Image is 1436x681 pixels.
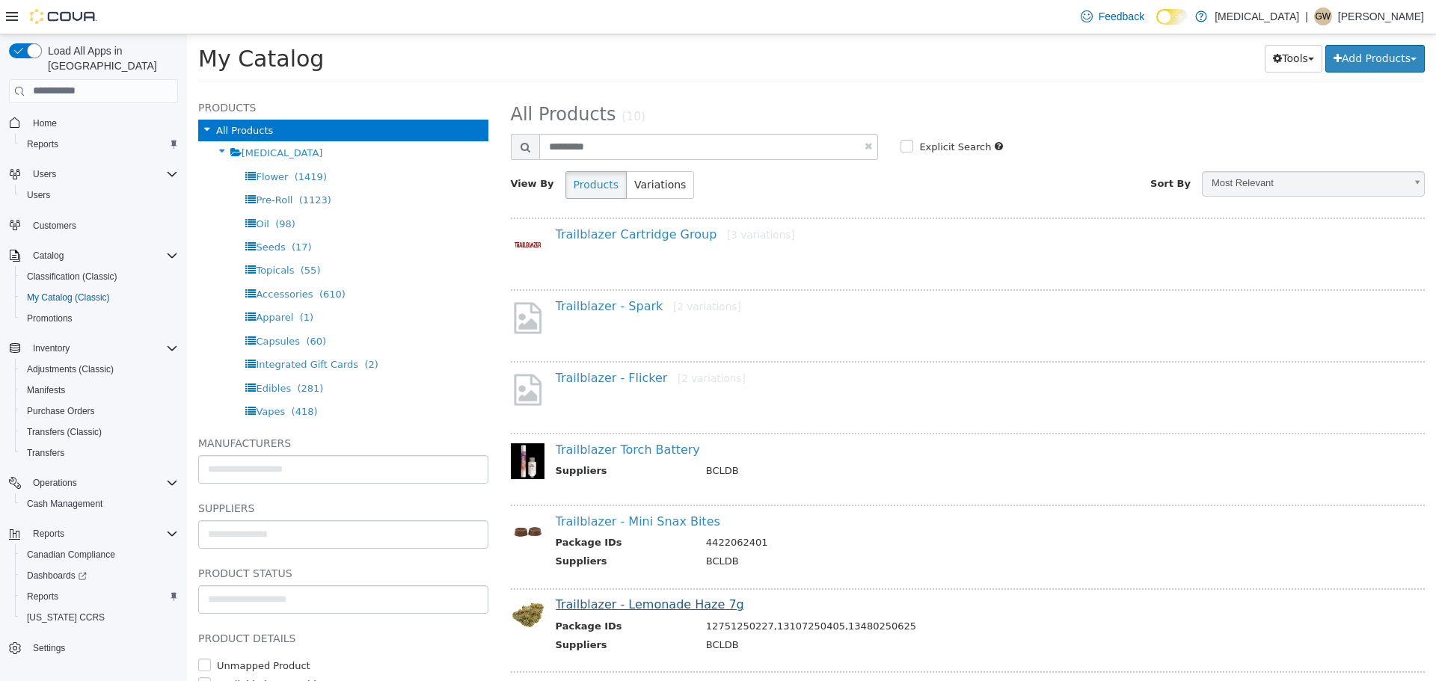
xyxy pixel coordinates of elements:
td: 4422062401 [508,501,1205,520]
label: Explicit Search [728,105,804,120]
span: Customers [27,216,178,235]
span: Topicals [69,230,107,241]
th: Package IDs [369,585,508,603]
a: Trailblazer - Lemonade Haze 7g [369,563,557,577]
img: 150 [324,409,358,445]
div: Georgie Williams [1314,7,1332,25]
button: Reports [15,586,184,607]
button: [US_STATE] CCRS [15,607,184,628]
a: Adjustments (Classic) [21,360,120,378]
button: Operations [27,474,83,492]
span: Reports [21,135,178,153]
span: Cash Management [21,495,178,513]
span: Purchase Orders [27,405,95,417]
span: Seeds [69,207,98,218]
span: Operations [27,474,178,492]
span: Manifests [21,381,178,399]
span: Classification (Classic) [21,268,178,286]
span: My Catalog (Classic) [21,289,178,306]
span: Canadian Compliance [27,549,115,561]
input: Dark Mode [1156,9,1188,25]
a: Manifests [21,381,71,399]
button: Transfers [15,443,184,463]
span: (55) [114,230,134,241]
button: Purchase Orders [15,401,184,422]
h5: Products [11,64,301,82]
td: 12751250227,13107250405,13480250625 [508,585,1205,603]
th: Suppliers [369,429,508,448]
a: Cash Management [21,495,108,513]
h5: Suppliers [11,465,301,483]
button: Classification (Classic) [15,266,184,287]
span: Reports [21,588,178,605]
img: 150 [324,194,358,227]
span: Oil [69,184,82,195]
span: All Products [29,90,86,102]
span: [MEDICAL_DATA] [55,113,136,124]
span: Transfers (Classic) [21,423,178,441]
span: (1) [113,277,126,289]
button: Inventory [27,339,76,357]
span: Transfers [21,444,178,462]
span: Dashboards [21,567,178,585]
span: Accessories [69,254,126,265]
a: Trailblazer - Spark[2 variations] [369,265,554,279]
span: (1123) [112,160,144,171]
img: 150 [324,564,358,596]
a: Purchase Orders [21,402,101,420]
button: Canadian Compliance [15,544,184,565]
a: Settings [27,639,71,657]
small: [2 variations] [486,266,554,278]
button: Users [3,164,184,185]
span: Settings [27,638,178,657]
span: Load All Apps in [GEOGRAPHIC_DATA] [42,43,178,73]
a: Trailblazer Cartridge Group[3 variations] [369,193,608,207]
span: Apparel [69,277,106,289]
button: Cash Management [15,493,184,514]
span: Reports [27,591,58,603]
td: BCLDB [508,603,1205,622]
button: Operations [3,472,184,493]
th: Package IDs [369,501,508,520]
span: Canadian Compliance [21,546,178,564]
a: Promotions [21,309,79,327]
button: Home [3,112,184,134]
button: Transfers (Classic) [15,422,184,443]
span: Vapes [69,372,98,383]
h5: Product Status [11,530,301,548]
h5: Product Details [11,595,301,613]
span: Sort By [963,144,1004,155]
span: Cash Management [27,498,102,510]
a: Canadian Compliance [21,546,121,564]
small: (10) [435,76,458,89]
span: Inventory [33,342,70,354]
a: Transfers (Classic) [21,423,108,441]
span: Inventory [27,339,178,357]
h5: Manufacturers [11,400,301,418]
a: Classification (Classic) [21,268,123,286]
span: (610) [132,254,159,265]
span: Edibles [69,348,104,360]
span: Purchase Orders [21,402,178,420]
span: (17) [105,207,125,218]
span: Washington CCRS [21,608,178,626]
span: Pre-Roll [69,160,105,171]
span: (98) [88,184,108,195]
td: BCLDB [508,429,1205,448]
a: Trailblazer - Flicker[2 variations] [369,336,559,351]
span: (418) [105,372,131,383]
a: Dashboards [15,565,184,586]
span: Promotions [21,309,178,327]
span: (1419) [108,137,140,148]
span: Catalog [33,250,64,262]
span: Home [27,114,178,132]
th: Suppliers [369,520,508,538]
button: Users [27,165,62,183]
a: Trailblazer - Mini Snax Bites [369,480,533,494]
span: View By [324,144,367,155]
a: Trailblazer Torch Battery [369,408,513,422]
button: Users [15,185,184,206]
span: (281) [110,348,136,360]
a: Feedback [1075,1,1150,31]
